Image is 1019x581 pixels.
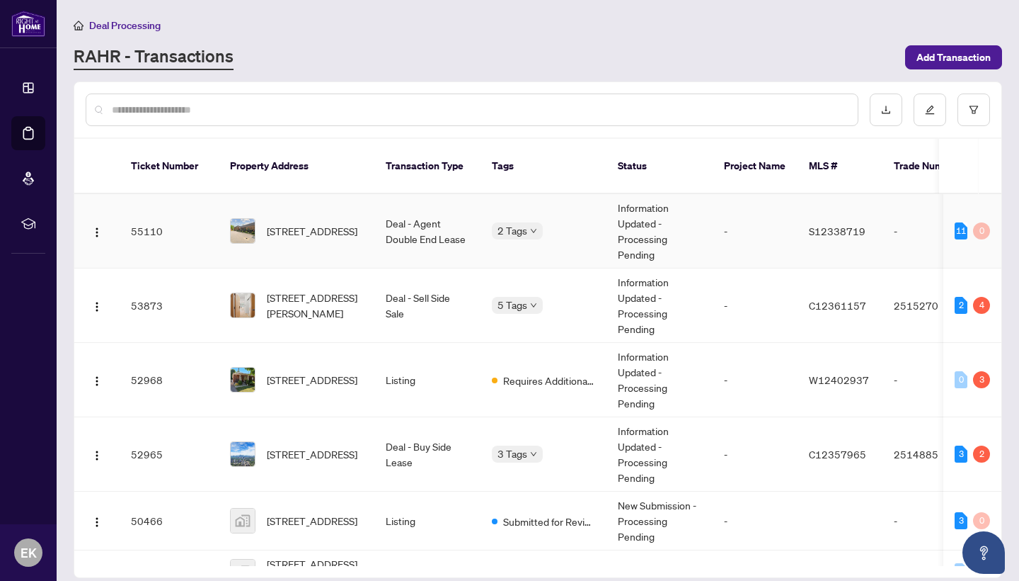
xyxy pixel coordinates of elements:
td: Deal - Buy Side Lease [374,417,480,492]
img: Logo [91,450,103,461]
td: Information Updated - Processing Pending [606,343,713,417]
td: Listing [374,343,480,417]
span: Draft [503,565,525,580]
td: 2514885 [882,417,981,492]
span: C12357965 [809,448,866,461]
img: Logo [91,227,103,238]
div: 3 [955,446,967,463]
td: 52965 [120,417,219,492]
img: thumbnail-img [231,219,255,243]
span: [STREET_ADDRESS] [267,372,357,388]
span: [STREET_ADDRESS] [267,446,357,462]
img: Logo [91,376,103,387]
img: Logo [91,517,103,528]
span: EK [21,543,37,563]
div: 2 [955,297,967,314]
img: thumbnail-img [231,442,255,466]
td: Deal - Sell Side Sale [374,269,480,343]
span: Deal Processing [89,19,161,32]
td: - [713,417,798,492]
td: New Submission - Processing Pending [606,492,713,551]
div: 3 [955,512,967,529]
span: [STREET_ADDRESS][PERSON_NAME] [267,290,363,321]
div: 0 [973,512,990,529]
div: 11 [955,222,967,239]
div: 0 [955,563,967,580]
td: - [882,492,981,551]
td: - [882,194,981,269]
button: Add Transaction [905,45,1002,69]
span: down [530,227,537,235]
div: 0 [973,222,990,239]
span: filter [969,105,979,115]
div: 0 [955,371,967,388]
div: 2 [973,446,990,463]
span: edit [925,105,935,115]
td: Information Updated - Processing Pending [606,269,713,343]
th: Ticket Number [120,139,219,194]
td: 55110 [120,194,219,269]
th: MLS # [798,139,882,194]
span: Submitted for Review [503,514,595,529]
span: [STREET_ADDRESS] [267,513,357,529]
button: Open asap [962,531,1005,574]
td: Information Updated - Processing Pending [606,417,713,492]
td: - [882,343,981,417]
th: Project Name [713,139,798,194]
span: Add Transaction [916,46,991,69]
button: Logo [86,443,108,466]
button: edit [914,94,946,126]
span: down [530,302,537,309]
span: C12361157 [809,299,866,312]
th: Status [606,139,713,194]
td: 52968 [120,343,219,417]
td: Deal - Agent Double End Lease [374,194,480,269]
td: - [713,194,798,269]
button: Logo [86,509,108,532]
th: Property Address [219,139,374,194]
span: download [881,105,891,115]
td: - [713,492,798,551]
button: download [870,94,902,126]
span: 5 Tags [497,297,527,313]
button: Logo [86,294,108,317]
td: Listing [374,492,480,551]
img: Logo [91,301,103,312]
a: RAHR - Transactions [74,45,234,70]
img: thumbnail-img [231,368,255,392]
div: 3 [973,371,990,388]
th: Trade Number [882,139,981,194]
td: - [713,269,798,343]
span: Requires Additional Docs [503,373,595,388]
img: logo [11,11,45,37]
img: thumbnail-img [231,509,255,533]
span: [STREET_ADDRESS] [267,223,357,239]
button: Logo [86,220,108,242]
button: Logo [86,368,108,391]
div: 4 [973,297,990,314]
img: thumbnail-img [231,293,255,317]
td: 2515270 [882,269,981,343]
th: Tags [480,139,606,194]
span: 3 Tags [497,446,527,462]
th: Transaction Type [374,139,480,194]
td: 50466 [120,492,219,551]
span: W12402937 [809,373,869,386]
span: down [530,451,537,458]
button: filter [957,94,990,126]
span: S12338719 [809,225,865,237]
td: - [713,343,798,417]
span: home [74,21,84,30]
td: Information Updated - Processing Pending [606,194,713,269]
span: 2 Tags [497,222,527,239]
td: 53873 [120,269,219,343]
